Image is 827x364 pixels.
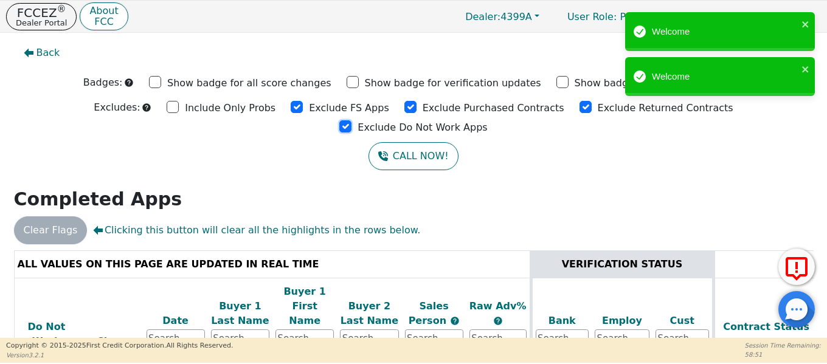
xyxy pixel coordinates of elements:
[745,350,821,359] p: 58:51
[16,7,67,19] p: FCCEZ
[536,329,589,348] input: Search...
[358,120,487,135] p: Exclude Do Not Work Apps
[469,329,527,348] input: Search...
[16,19,67,27] p: Dealer Portal
[469,300,527,312] span: Raw Adv%
[465,11,532,22] span: 4399A
[595,329,649,348] input: Search...
[211,329,269,348] input: Search...
[275,329,334,348] input: Search...
[365,76,541,91] p: Show badge for verification updates
[6,341,233,351] p: Copyright © 2015- 2025 First Credit Corporation.
[340,299,398,328] div: Buyer 2 Last Name
[745,341,821,350] p: Session Time Remaining:
[652,70,798,84] div: Welcome
[89,6,118,16] p: About
[89,17,118,27] p: FCC
[94,100,140,115] p: Excludes:
[595,314,649,328] div: Employ
[80,2,128,31] button: AboutFCC
[14,39,70,67] button: Back
[147,314,205,328] div: Date
[555,5,670,29] p: Primary
[185,101,275,115] p: Include Only Probs
[778,249,815,285] button: Report Error to FCC
[652,25,798,39] div: Welcome
[166,342,233,349] span: All Rights Reserved.
[14,188,182,210] strong: Completed Apps
[598,101,733,115] p: Exclude Returned Contracts
[452,7,552,26] button: Dealer:4399A
[409,300,450,326] span: Sales Person
[57,4,66,15] sup: ®
[309,101,389,115] p: Exclude FS Apps
[536,257,709,272] div: VERIFICATION STATUS
[656,329,709,348] input: Search...
[423,101,564,115] p: Exclude Purchased Contracts
[167,76,331,91] p: Show badge for all score changes
[405,329,463,348] input: Search...
[6,3,77,30] button: FCCEZ®Dealer Portal
[567,11,617,22] span: User Role :
[673,7,821,26] button: 4399A:[PERSON_NAME]
[18,257,527,272] div: ALL VALUES ON THIS PAGE ARE UPDATED IN REAL TIME
[723,321,809,332] span: Contract Status
[6,351,233,360] p: Version 3.2.1
[81,334,140,349] div: Clear
[93,223,420,238] span: Clicking this button will clear all the highlights in the rows below.
[369,142,458,170] button: CALL NOW!
[211,299,269,328] div: Buyer 1 Last Name
[18,320,76,349] div: Do Not Work
[36,46,60,60] span: Back
[555,5,670,29] a: User Role: Primary
[656,314,709,328] div: Cust
[801,62,810,76] button: close
[575,76,744,91] p: Show badge for new problem code
[465,11,500,22] span: Dealer:
[536,314,589,328] div: Bank
[340,329,398,348] input: Search...
[801,17,810,31] button: close
[275,284,334,328] div: Buyer 1 First Name
[83,75,123,90] p: Badges:
[147,329,205,348] input: Search...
